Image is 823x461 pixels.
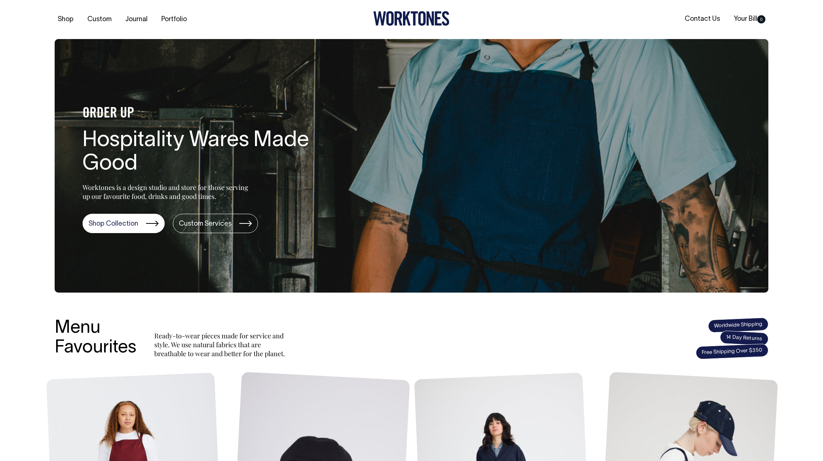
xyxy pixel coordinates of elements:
h1: Hospitality Wares Made Good [83,129,320,177]
a: Contact Us [682,13,723,25]
p: Worktones is a design studio and store for those serving up our favourite food, drinks and good t... [83,183,252,201]
span: Worldwide Shipping [708,317,768,333]
p: Ready-to-wear pieces made for service and style. We use natural fabrics that are breathable to we... [154,331,288,358]
a: Shop Collection [83,214,165,233]
span: Free Shipping Over $350 [695,344,768,360]
a: Shop [55,13,77,26]
a: Custom [84,13,114,26]
a: Custom Services [173,214,258,233]
a: Portfolio [158,13,190,26]
a: Journal [122,13,151,26]
span: 14 Day Returns [720,331,769,346]
h4: ORDER UP [83,106,320,122]
a: Your Bill0 [731,13,768,25]
h3: Menu Favourites [55,319,136,358]
span: 0 [757,15,765,23]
